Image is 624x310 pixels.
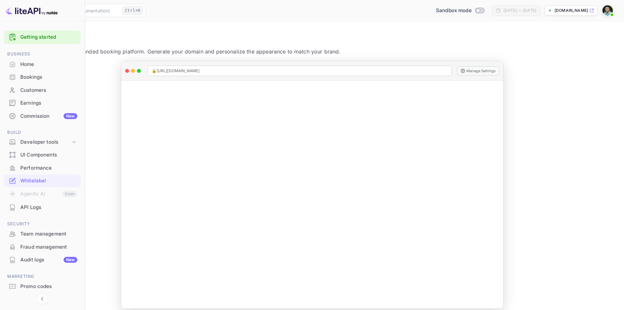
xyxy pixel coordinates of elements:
span: Marketing [4,273,81,280]
img: Jaime Mantilla [602,5,613,16]
div: [DATE] — [DATE] [503,8,536,13]
div: Promo codes [20,283,77,290]
a: Performance [4,162,81,174]
span: Sandbox mode [436,7,472,14]
a: Promo codes [4,280,81,292]
span: Build [4,129,81,136]
a: Whitelabel [4,175,81,187]
div: Customers [4,84,81,97]
a: Customers [4,84,81,96]
a: Earnings [4,97,81,109]
a: Fraud management [4,241,81,253]
span: 🔒 [URL][DOMAIN_NAME] [152,68,200,74]
a: Team management [4,228,81,240]
a: API Logs [4,201,81,213]
div: Developer tools [20,138,71,146]
a: Getting started [20,33,77,41]
div: Whitelabel [20,177,77,185]
div: Bookings [20,73,77,81]
div: New [64,257,77,263]
p: [DOMAIN_NAME] [555,8,588,13]
p: Whitelabel [8,34,616,42]
span: Business [4,51,81,58]
div: Getting started [4,31,81,44]
button: Collapse navigation [36,293,48,305]
div: Performance [20,164,77,172]
div: API Logs [20,204,77,211]
div: Earnings [20,99,77,107]
div: Developer tools [4,136,81,148]
div: Customers [20,87,77,94]
p: Create and customize your branded booking platform. Generate your domain and personalize the appe... [8,48,616,55]
a: UI Components [4,149,81,161]
div: Audit logs [20,256,77,264]
a: Home [4,58,81,70]
div: API Logs [4,201,81,214]
span: Security [4,220,81,228]
button: Manage Settings [457,66,499,75]
div: CommissionNew [4,110,81,123]
a: Audit logsNew [4,254,81,266]
img: LiteAPI logo [5,5,58,16]
div: Bookings [4,71,81,84]
div: Ctrl+K [123,6,143,15]
div: Home [4,58,81,71]
a: CommissionNew [4,110,81,122]
a: Bookings [4,71,81,83]
div: New [64,113,77,119]
div: UI Components [20,151,77,159]
div: Switch to Production mode [433,7,487,14]
div: Team management [20,230,77,238]
div: Fraud management [20,243,77,251]
div: Home [20,61,77,68]
div: Promo codes [4,280,81,293]
div: Commission [20,113,77,120]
